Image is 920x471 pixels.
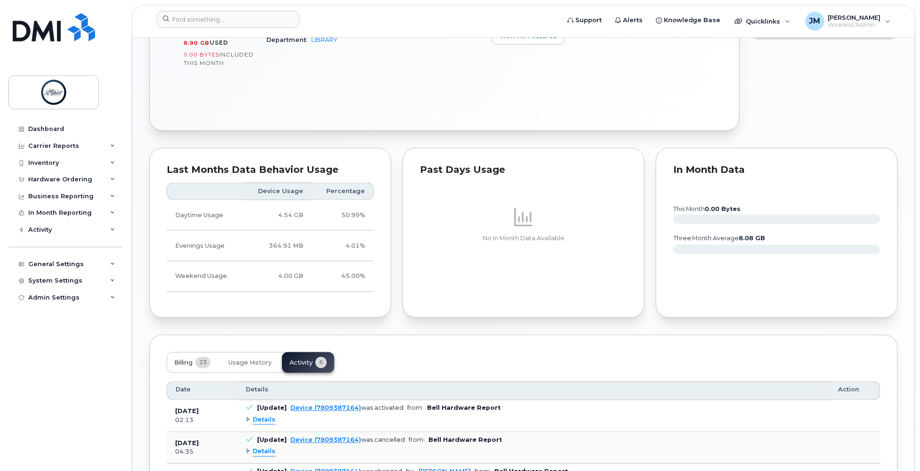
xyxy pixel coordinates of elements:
[664,16,721,25] span: Knowledge Base
[291,437,405,444] div: was cancelled
[184,51,219,58] span: 0.00 Bytes
[728,12,797,31] div: Quicklinks
[649,11,727,30] a: Knowledge Base
[253,447,275,456] span: Details
[830,382,880,400] th: Action
[739,235,766,242] tspan: 8.08 GB
[174,359,193,367] span: Billing
[291,405,404,412] div: was activated
[167,231,243,261] td: Evenings Usage
[828,21,881,29] span: Wireless Admin
[228,359,272,367] span: Usage History
[673,205,741,212] text: this month
[257,437,287,444] b: [Update]
[253,416,275,425] span: Details
[175,416,229,425] div: 02:13
[312,183,374,200] th: Percentage
[184,40,210,46] span: 8.90 GB
[828,14,881,21] span: [PERSON_NAME]
[175,440,199,447] b: [DATE]
[246,386,268,394] span: Details
[705,205,741,212] tspan: 0.00 Bytes
[243,261,312,292] td: 4.00 GB
[167,261,243,292] td: Weekend Usage
[167,261,374,292] tr: Friday from 6:00pm to Monday 8:00am
[243,183,312,200] th: Device Usage
[291,405,361,412] a: Device (7809387164)
[176,386,191,394] span: Date
[157,11,299,28] input: Find something...
[175,448,229,456] div: 04:35
[312,231,374,261] td: 4.01%
[407,405,423,412] span: from:
[746,17,781,25] span: Quicklinks
[266,36,311,43] span: Department
[409,437,425,444] span: from:
[608,11,649,30] a: Alerts
[175,408,199,415] b: [DATE]
[311,36,338,43] a: LIBRARY
[809,16,821,27] span: JM
[427,405,500,412] b: Bell Hardware Report
[291,437,361,444] a: Device (7809387164)
[623,16,643,25] span: Alerts
[167,165,374,175] div: Last Months Data Behavior Usage
[243,231,312,261] td: 364.91 MB
[167,231,374,261] tr: Weekdays from 6:00pm to 8:00am
[673,235,766,242] text: three month average
[243,200,312,231] td: 4.54 GB
[575,16,602,25] span: Support
[428,437,502,444] b: Bell Hardware Report
[312,200,374,231] td: 50.99%
[673,165,880,175] div: In Month Data
[420,165,627,175] div: Past Days Usage
[257,405,287,412] b: [Update]
[420,234,627,243] p: No In Month Data Available
[312,261,374,292] td: 45.00%
[799,12,897,31] div: Jayden Melnychuk
[195,357,210,368] span: 23
[561,11,608,30] a: Support
[167,200,243,231] td: Daytime Usage
[210,39,228,46] span: used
